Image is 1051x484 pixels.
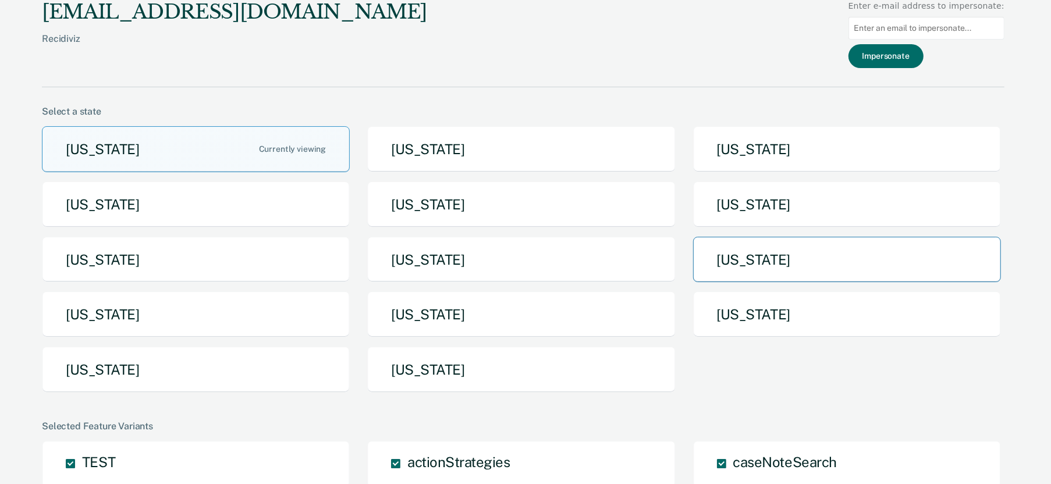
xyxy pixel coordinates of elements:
[693,237,1001,283] button: [US_STATE]
[42,237,350,283] button: [US_STATE]
[407,454,510,470] span: actionStrategies
[367,347,675,393] button: [US_STATE]
[693,126,1001,172] button: [US_STATE]
[42,181,350,227] button: [US_STATE]
[367,126,675,172] button: [US_STATE]
[367,181,675,227] button: [US_STATE]
[82,454,115,470] span: TEST
[42,106,1004,117] div: Select a state
[693,291,1001,337] button: [US_STATE]
[42,421,1004,432] div: Selected Feature Variants
[733,454,837,470] span: caseNoteSearch
[42,126,350,172] button: [US_STATE]
[367,237,675,283] button: [US_STATE]
[693,181,1001,227] button: [US_STATE]
[367,291,675,337] button: [US_STATE]
[42,33,427,63] div: Recidiviz
[42,347,350,393] button: [US_STATE]
[848,44,924,68] button: Impersonate
[848,17,1004,40] input: Enter an email to impersonate...
[42,291,350,337] button: [US_STATE]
